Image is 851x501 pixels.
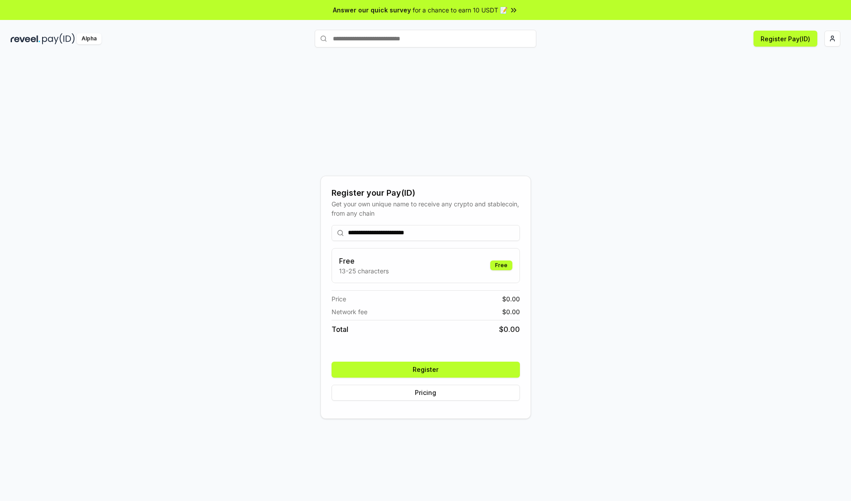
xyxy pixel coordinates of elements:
[332,187,520,199] div: Register your Pay(ID)
[77,33,101,44] div: Alpha
[332,199,520,218] div: Get your own unique name to receive any crypto and stablecoin, from any chain
[332,324,348,335] span: Total
[332,294,346,304] span: Price
[11,33,40,44] img: reveel_dark
[490,260,512,270] div: Free
[499,324,520,335] span: $ 0.00
[339,266,389,276] p: 13-25 characters
[42,33,75,44] img: pay_id
[339,256,389,266] h3: Free
[502,307,520,316] span: $ 0.00
[332,362,520,378] button: Register
[413,5,507,15] span: for a chance to earn 10 USDT 📝
[753,31,817,47] button: Register Pay(ID)
[332,385,520,401] button: Pricing
[502,294,520,304] span: $ 0.00
[332,307,367,316] span: Network fee
[333,5,411,15] span: Answer our quick survey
